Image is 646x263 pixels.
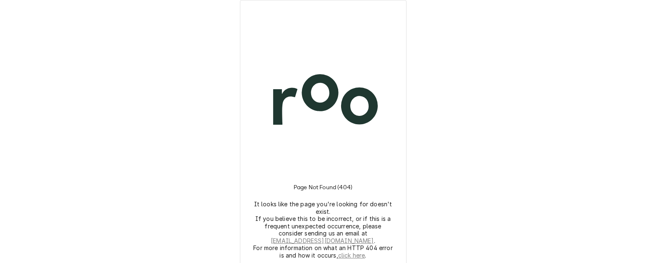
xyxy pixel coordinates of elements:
p: For more information on what an HTTP 404 error is and how it occurs, . [253,244,393,259]
h3: Page Not Found (404) [294,174,352,200]
a: [EMAIL_ADDRESS][DOMAIN_NAME] [271,237,374,245]
p: It looks like the page you're looking for doesn't exist. [253,200,393,215]
div: Instructions [250,174,396,259]
div: Logo and Instructions Container [250,10,396,259]
img: Logo [250,28,396,174]
a: click here [338,252,365,259]
p: If you believe this to be incorrect, or if this is a frequent unexpected occurrence, please consi... [253,215,393,244]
